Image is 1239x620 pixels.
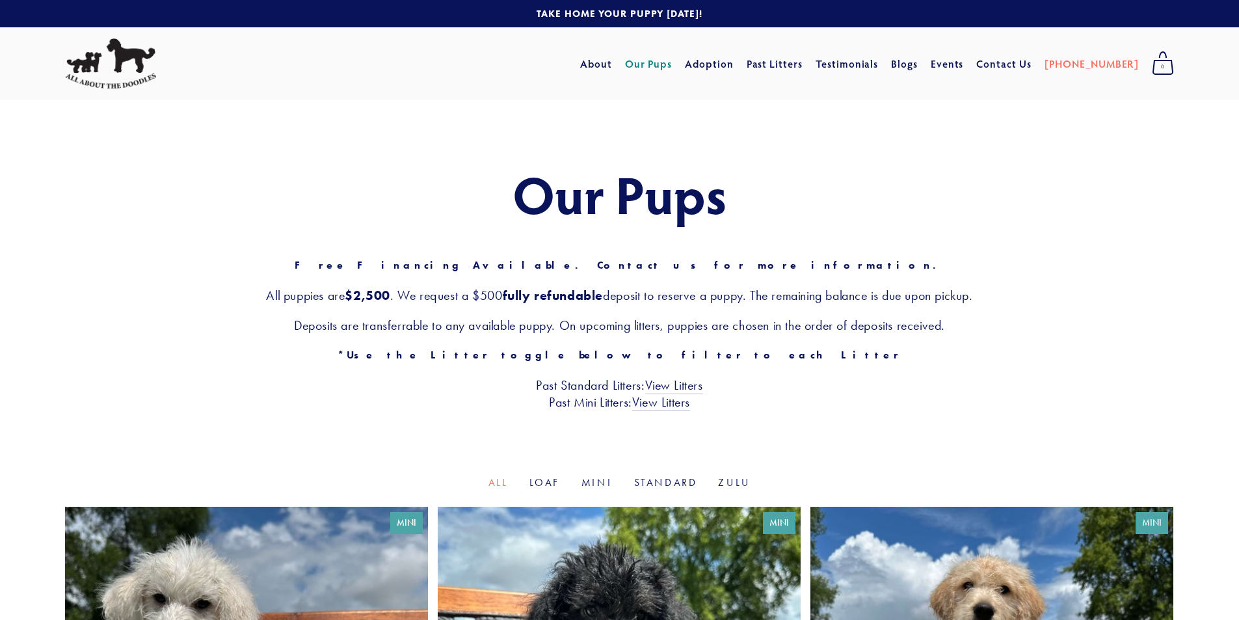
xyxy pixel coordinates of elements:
h1: Our Pups [65,165,1174,222]
a: Blogs [891,52,918,75]
a: View Litters [632,394,690,411]
a: Testimonials [816,52,879,75]
strong: Free Financing Available. Contact us for more information. [295,259,944,271]
span: 0 [1152,59,1174,75]
a: All [488,476,509,489]
a: Mini [581,476,613,489]
strong: fully refundable [503,288,604,303]
a: Adoption [685,52,734,75]
strong: *Use the Litter toggle below to filter to each Litter [338,349,901,361]
a: 0 items in cart [1145,47,1180,80]
a: View Litters [645,377,703,394]
a: About [580,52,612,75]
img: All About The Doodles [65,38,156,89]
h3: Past Standard Litters: Past Mini Litters: [65,377,1174,411]
h3: Deposits are transferrable to any available puppy. On upcoming litters, puppies are chosen in the... [65,317,1174,334]
a: [PHONE_NUMBER] [1045,52,1139,75]
a: Loaf [529,476,561,489]
a: Our Pups [625,52,673,75]
a: Standard [634,476,698,489]
a: Events [931,52,964,75]
h3: All puppies are . We request a $500 deposit to reserve a puppy. The remaining balance is due upon... [65,287,1174,304]
strong: $2,500 [345,288,390,303]
a: Past Litters [747,57,803,70]
a: Contact Us [976,52,1032,75]
a: Zulu [718,476,751,489]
